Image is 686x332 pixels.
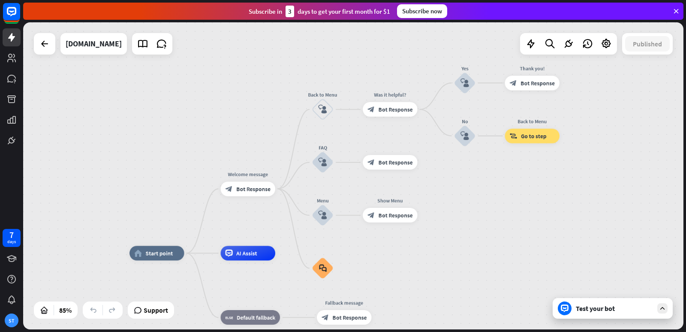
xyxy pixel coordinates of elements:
div: ST [5,314,18,327]
span: Go to step [521,132,547,140]
div: Back to Menu [301,91,345,98]
i: block_bot_response [510,79,517,87]
i: block_bot_response [226,185,233,192]
div: days [7,239,16,245]
span: Bot Response [236,185,271,192]
div: Welcome message [215,171,281,178]
i: block_user_input [460,131,469,140]
div: Fallback message [311,299,377,307]
span: Default fallback [237,314,275,321]
div: 7 [9,231,14,239]
span: AI Assist [236,250,257,257]
i: block_goto [510,132,518,140]
div: FAQ [301,144,345,152]
i: block_bot_response [367,159,375,166]
i: block_user_input [318,105,327,114]
i: block_bot_response [367,212,375,219]
div: No [443,118,487,125]
div: Test your bot [576,304,653,313]
i: block_user_input [318,158,327,167]
div: 3 [286,6,294,17]
i: block_bot_response [367,106,375,113]
span: Start point [145,250,173,257]
div: Subscribe in days to get your first month for $1 [249,6,390,17]
div: ttlholidays.com.au [66,33,122,55]
i: home_2 [134,250,142,257]
div: Back to Menu [499,118,565,125]
div: Show Menu [357,197,423,204]
span: Bot Response [379,106,413,113]
span: Bot Response [332,314,367,321]
div: Subscribe now [397,4,447,18]
div: 85% [57,303,74,317]
i: block_user_input [460,79,469,87]
div: Was it helpful? [357,91,423,98]
span: Support [144,303,168,317]
div: Menu [301,197,345,204]
span: Bot Response [379,159,413,166]
button: Published [625,36,670,52]
i: block_faq [319,264,327,272]
span: Bot Response [379,212,413,219]
div: Thank you! [499,65,565,72]
i: block_fallback [226,314,233,321]
i: block_bot_response [322,314,329,321]
button: Open LiveChat chat widget [7,3,33,29]
span: Bot Response [521,79,555,87]
i: block_user_input [318,211,327,219]
div: Yes [443,65,487,72]
a: 7 days [3,229,21,247]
